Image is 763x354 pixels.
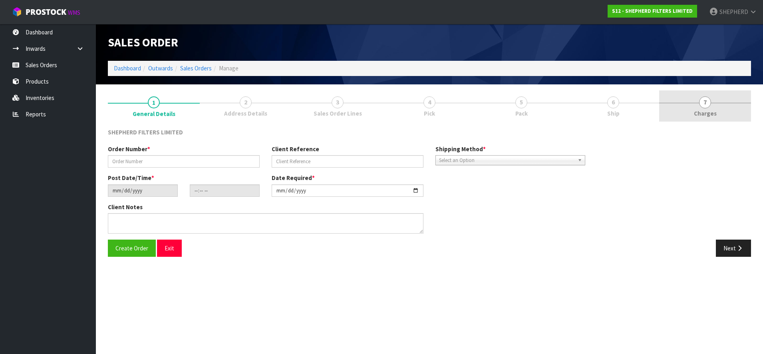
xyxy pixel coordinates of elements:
span: General Details [133,110,175,118]
span: SHEPHERD FILTERS LIMITED [108,128,183,136]
label: Client Reference [272,145,319,153]
a: Outwards [148,64,173,72]
span: 7 [699,96,711,108]
span: Ship [607,109,620,118]
small: WMS [68,9,80,16]
span: Pack [515,109,528,118]
a: Dashboard [114,64,141,72]
button: Exit [157,240,182,257]
span: 1 [148,96,160,108]
span: 5 [515,96,527,108]
span: 2 [240,96,252,108]
span: ProStock [26,7,66,17]
strong: S12 - SHEPHERD FILTERS LIMITED [612,8,693,14]
span: General Details [108,122,751,263]
label: Date Required [272,174,315,182]
span: Pick [424,109,435,118]
input: Client Reference [272,155,423,168]
label: Order Number [108,145,150,153]
button: Create Order [108,240,156,257]
img: cube-alt.png [12,7,22,17]
label: Post Date/Time [108,174,154,182]
span: Sales Order [108,35,178,50]
span: Select an Option [439,156,574,165]
a: Sales Orders [180,64,212,72]
span: 3 [332,96,344,108]
span: 4 [423,96,435,108]
button: Next [716,240,751,257]
input: Order Number [108,155,260,168]
span: Address Details [224,109,267,118]
span: 6 [607,96,619,108]
span: Sales Order Lines [314,109,362,118]
span: Charges [694,109,717,118]
label: Client Notes [108,203,143,211]
span: Create Order [115,244,148,252]
span: Manage [219,64,238,72]
span: SHEPHERD [719,8,748,16]
label: Shipping Method [435,145,486,153]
